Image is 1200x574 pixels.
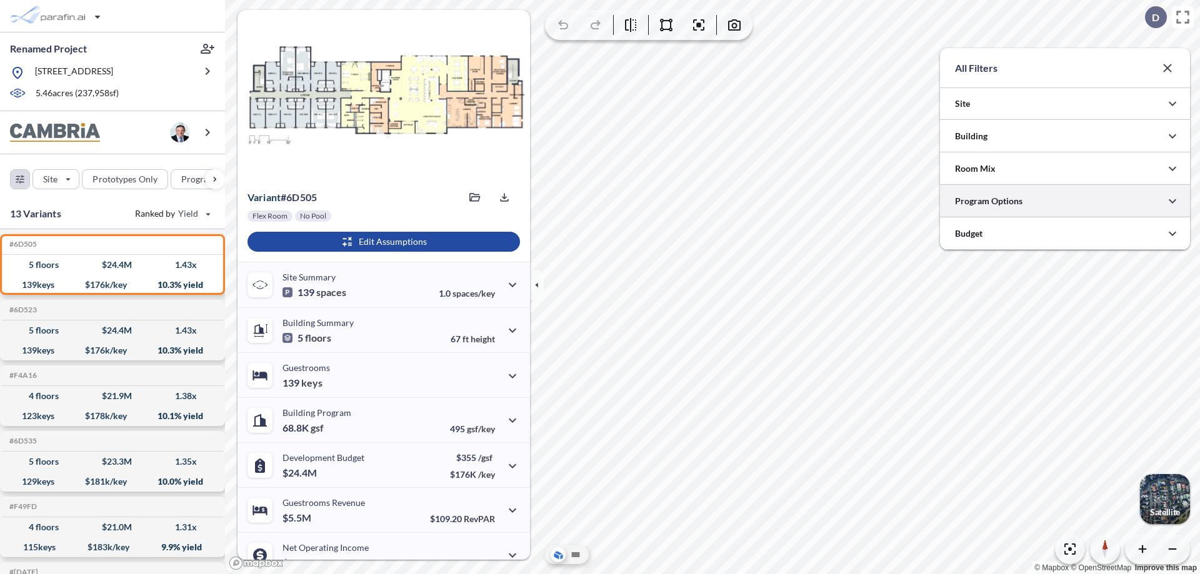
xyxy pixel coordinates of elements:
button: Site [32,169,79,189]
p: $176K [450,469,495,480]
button: Edit Assumptions [247,232,520,252]
p: $5.5M [282,512,313,524]
p: 139 [282,286,346,299]
p: Guestrooms Revenue [282,497,365,508]
p: 13 Variants [10,206,61,221]
h5: Click to copy the code [7,240,37,249]
p: 1.0 [439,288,495,299]
span: spaces [316,286,346,299]
a: OpenStreetMap [1071,563,1131,572]
p: Site [955,97,970,110]
a: Mapbox [1034,563,1069,572]
p: 139 [282,377,322,389]
button: Ranked by Yield [125,204,219,224]
span: Variant [247,191,281,203]
img: BrandImage [10,123,100,142]
span: /key [478,469,495,480]
p: Building Summary [282,317,354,328]
p: Building Program [282,407,351,418]
span: height [471,334,495,344]
span: gsf [311,422,324,434]
span: ft [462,334,469,344]
p: Program [181,173,216,186]
p: [STREET_ADDRESS] [35,65,113,81]
p: 495 [450,423,495,434]
p: Flex Room [252,211,287,221]
p: All Filters [955,61,997,76]
p: 5.46 acres ( 237,958 sf) [36,87,119,101]
p: $2.5M [282,557,313,569]
span: floors [305,332,331,344]
p: No Pool [300,211,326,221]
a: Mapbox homepage [229,556,284,570]
p: Prototypes Only [92,173,157,186]
p: $355 [450,452,495,463]
p: Budget [955,227,982,240]
p: Guestrooms [282,362,330,373]
p: Edit Assumptions [359,235,427,248]
span: margin [467,558,495,569]
p: Room Mix [955,162,996,175]
button: Program [171,169,238,189]
p: Renamed Project [10,42,87,56]
button: Switcher ImageSatellite [1140,474,1190,524]
p: # 6d505 [247,191,317,204]
button: Prototypes Only [82,169,168,189]
p: Building [955,130,987,142]
p: $24.4M [282,467,319,479]
span: keys [301,377,322,389]
h5: Click to copy the code [7,305,37,314]
h5: Click to copy the code [7,437,37,445]
img: user logo [170,122,190,142]
span: RevPAR [464,513,495,524]
p: 45.0% [442,558,495,569]
p: Net Operating Income [282,542,369,553]
p: Development Budget [282,452,364,463]
p: Satellite [1150,507,1180,517]
h5: Click to copy the code [7,502,37,511]
p: 67 [451,334,495,344]
button: Site Plan [568,547,583,562]
p: 5 [282,332,331,344]
img: Switcher Image [1140,474,1190,524]
p: Site [43,173,57,186]
span: Yield [178,207,199,220]
button: Aerial View [551,547,566,562]
p: $109.20 [430,513,495,524]
p: D [1152,12,1159,23]
p: 68.8K [282,422,324,434]
a: Improve this map [1135,563,1197,572]
span: spaces/key [452,288,495,299]
p: Site Summary [282,272,336,282]
span: gsf/key [467,423,495,434]
h5: Click to copy the code [7,371,37,380]
span: /gsf [478,452,492,463]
